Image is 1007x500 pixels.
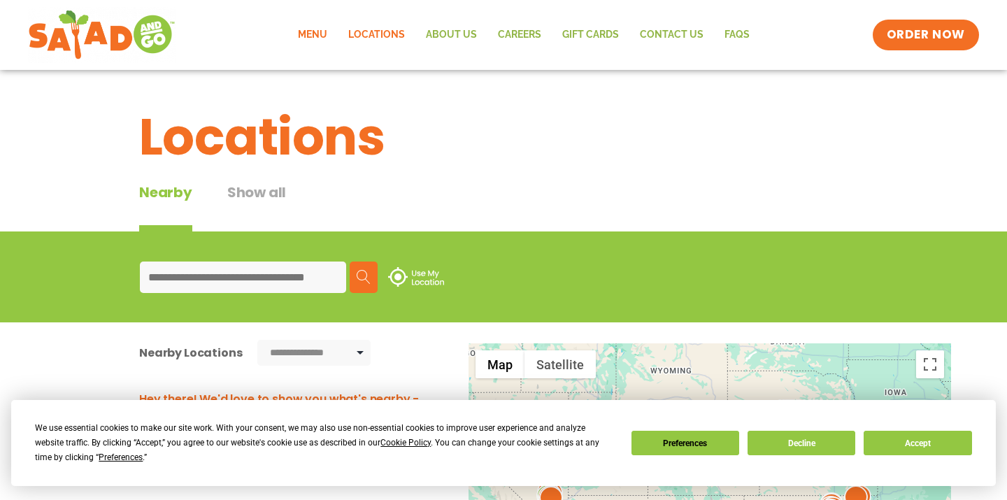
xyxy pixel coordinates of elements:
[714,19,760,51] a: FAQs
[552,19,629,51] a: GIFT CARDS
[388,267,444,287] img: use-location.svg
[139,99,868,175] h1: Locations
[227,182,286,231] button: Show all
[139,390,440,460] h3: Hey there! We'd love to show you what's nearby - to search or share your location. You can also .
[338,19,415,51] a: Locations
[35,421,614,465] div: We use essential cookies to make our site work. With your consent, we may also use non-essential ...
[476,350,524,378] button: Show street map
[287,19,338,51] a: Menu
[873,20,979,50] a: ORDER NOW
[99,452,143,462] span: Preferences
[287,19,760,51] nav: Menu
[864,431,971,455] button: Accept
[629,19,714,51] a: Contact Us
[139,344,242,362] div: Nearby Locations
[748,431,855,455] button: Decline
[357,270,371,284] img: search.svg
[487,19,552,51] a: Careers
[887,27,965,43] span: ORDER NOW
[415,19,487,51] a: About Us
[139,182,192,231] div: Nearby
[139,182,321,231] div: Tabbed content
[11,400,996,486] div: Cookie Consent Prompt
[28,7,176,63] img: new-SAG-logo-768×292
[916,350,944,378] button: Toggle fullscreen view
[380,438,431,448] span: Cookie Policy
[524,350,596,378] button: Show satellite imagery
[631,431,739,455] button: Preferences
